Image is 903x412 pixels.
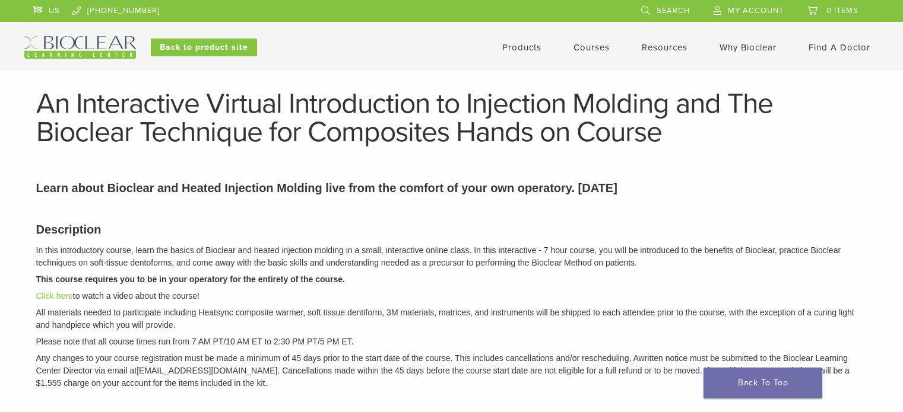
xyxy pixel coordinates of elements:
span: 0 items [826,6,858,15]
a: Why Bioclear [720,42,777,53]
a: Click here [36,291,73,301]
p: All materials needed to participate including Heatsync composite warmer, soft tissue dentiform, 3... [36,306,867,331]
p: Please note that all course times run from 7 AM PT/10 AM ET to 2:30 PM PT/5 PM ET. [36,336,867,348]
strong: This course requires you to be in your operatory for the entirety of the course. [36,274,345,284]
a: Back To Top [704,368,822,398]
h3: Description [36,221,867,238]
a: Back to product site [151,39,257,56]
span: Search [657,6,690,15]
a: Products [502,42,541,53]
h1: An Interactive Virtual Introduction to Injection Molding and The Bioclear Technique for Composite... [36,90,867,146]
p: to watch a video about the course! [36,290,867,302]
span: My Account [728,6,784,15]
a: Resources [642,42,687,53]
em: written notice must be submitted to the Bioclear Learning Center Director via email at [EMAIL_ADD... [36,353,850,388]
span: Any changes to your course registration must be made a minimum of 45 days prior to the start date... [36,353,639,363]
img: Bioclear [24,36,136,59]
p: In this introductory course, learn the basics of Bioclear and heated injection molding in a small... [36,244,867,269]
a: Find A Doctor [809,42,870,53]
a: Courses [574,42,610,53]
p: Learn about Bioclear and Heated Injection Molding live from the comfort of your own operatory. [D... [36,179,867,197]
